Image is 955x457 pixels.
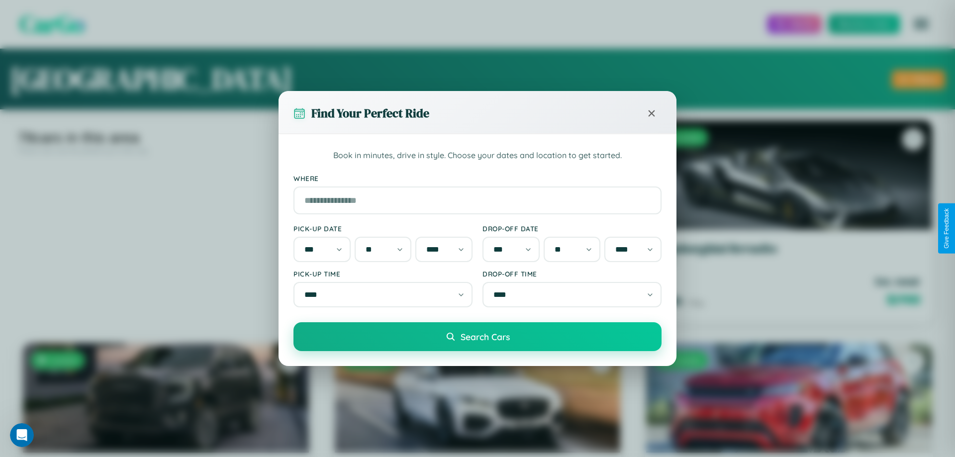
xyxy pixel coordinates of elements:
[293,322,662,351] button: Search Cars
[293,149,662,162] p: Book in minutes, drive in style. Choose your dates and location to get started.
[482,270,662,278] label: Drop-off Time
[293,174,662,183] label: Where
[311,105,429,121] h3: Find Your Perfect Ride
[293,224,473,233] label: Pick-up Date
[461,331,510,342] span: Search Cars
[482,224,662,233] label: Drop-off Date
[293,270,473,278] label: Pick-up Time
